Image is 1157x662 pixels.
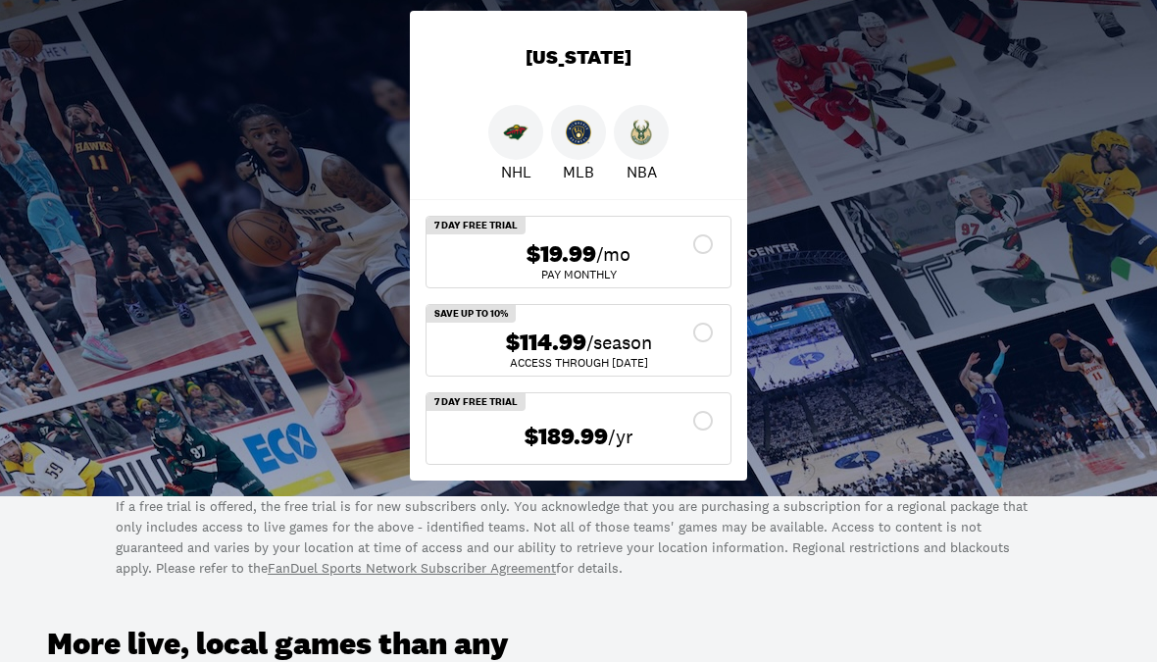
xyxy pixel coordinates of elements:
[268,559,556,577] a: FanDuel Sports Network Subscriber Agreement
[608,423,633,450] span: /yr
[427,305,516,323] div: Save Up To 10%
[629,120,654,145] img: Bucks
[627,160,657,183] p: NBA
[525,423,608,451] span: $189.99
[506,329,586,357] span: $114.99
[442,357,715,369] div: ACCESS THROUGH [DATE]
[503,120,528,145] img: Wild
[501,160,531,183] p: NHL
[427,217,526,234] div: 7 Day Free Trial
[427,393,526,411] div: 7 Day Free Trial
[563,160,594,183] p: MLB
[566,120,591,145] img: Brewers
[586,329,652,356] span: /season
[596,240,630,268] span: /mo
[410,11,747,105] div: [US_STATE]
[527,240,596,269] span: $19.99
[116,496,1041,579] p: If a free trial is offered, the free trial is for new subscribers only. You acknowledge that you ...
[442,269,715,280] div: Pay Monthly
